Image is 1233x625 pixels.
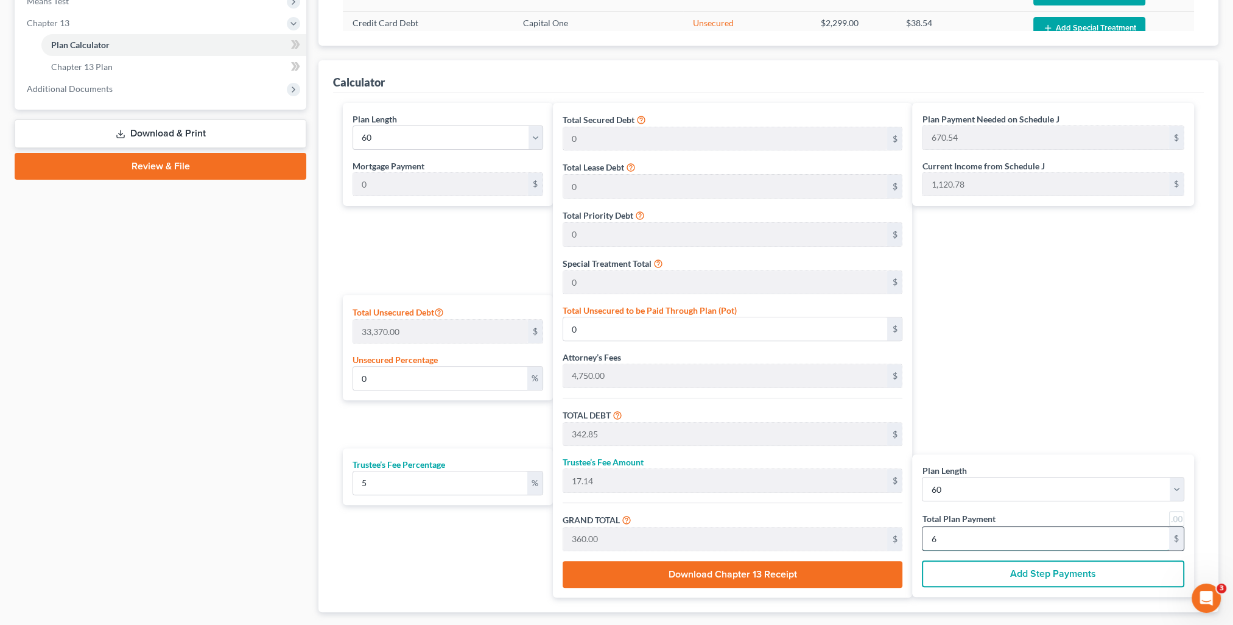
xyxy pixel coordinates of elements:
span: Plan Calculator [51,40,110,50]
label: Total Secured Debt [563,113,634,126]
label: Trustee’s Fee Percentage [353,458,445,471]
input: 0.00 [922,173,1169,196]
input: 0.00 [353,320,527,343]
input: 0.00 [563,364,888,387]
td: $2,299.00 [811,12,896,45]
td: Unsecured [683,12,811,45]
label: Total Priority Debt [563,209,633,222]
button: Add Step Payments [922,560,1184,587]
label: Plan Length [353,113,397,125]
div: $ [887,223,902,246]
div: % [527,367,543,390]
input: 0.00 [353,471,527,495]
a: Chapter 13 Plan [41,56,306,78]
label: Trustee’s Fee Amount [563,456,644,468]
input: 0.00 [563,469,888,492]
label: Special Treatment Total [563,257,652,270]
input: 0.00 [922,527,1169,550]
label: Total Plan Payment [922,512,995,525]
span: 3 [1217,584,1226,593]
button: Download Chapter 13 Receipt [563,561,903,588]
div: Calculator [333,75,385,90]
div: $ [1169,173,1184,196]
label: Mortgage Payment [353,160,424,172]
td: $38.54 [896,12,1024,45]
input: 0.00 [563,317,888,341]
iframe: Intercom live chat [1192,584,1221,613]
label: Total Lease Debt [563,161,624,174]
td: Credit Card Debt [343,12,513,45]
input: 0.00 [353,173,527,196]
div: $ [887,317,902,341]
div: $ [887,271,902,294]
button: Add Special Treatment [1033,17,1145,40]
div: $ [887,127,902,150]
label: TOTAL DEBT [563,409,611,422]
div: $ [528,320,543,343]
a: Review & File [15,153,306,180]
input: 0.00 [922,126,1169,149]
label: Plan Length [922,464,966,477]
div: $ [887,364,902,387]
input: 0.00 [563,271,888,294]
div: $ [1169,527,1184,550]
label: Total Unsecured to be Paid Through Plan (Pot) [563,304,737,317]
label: Unsecured Percentage [353,353,438,366]
td: Capital One [513,12,684,45]
input: 0.00 [563,528,888,551]
div: $ [528,173,543,196]
a: Download & Print [15,119,306,148]
div: $ [887,469,902,492]
span: Chapter 13 Plan [51,62,113,72]
div: $ [887,528,902,551]
label: Current Income from Schedule J [922,160,1044,172]
label: Plan Payment Needed on Schedule J [922,113,1059,125]
a: Plan Calculator [41,34,306,56]
a: Round to nearest dollar [1169,511,1184,526]
span: Chapter 13 [27,18,69,28]
label: GRAND TOTAL [563,514,620,526]
input: 0.00 [353,367,527,390]
span: Additional Documents [27,83,113,94]
div: % [527,471,543,495]
div: $ [887,175,902,198]
div: $ [1169,126,1184,149]
div: $ [887,423,902,446]
input: 0.00 [563,127,888,150]
label: Total Unsecured Debt [353,305,444,319]
label: Attorney’s Fees [563,351,621,364]
input: 0.00 [563,223,888,246]
input: 0.00 [563,175,888,198]
input: 0.00 [563,423,888,446]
